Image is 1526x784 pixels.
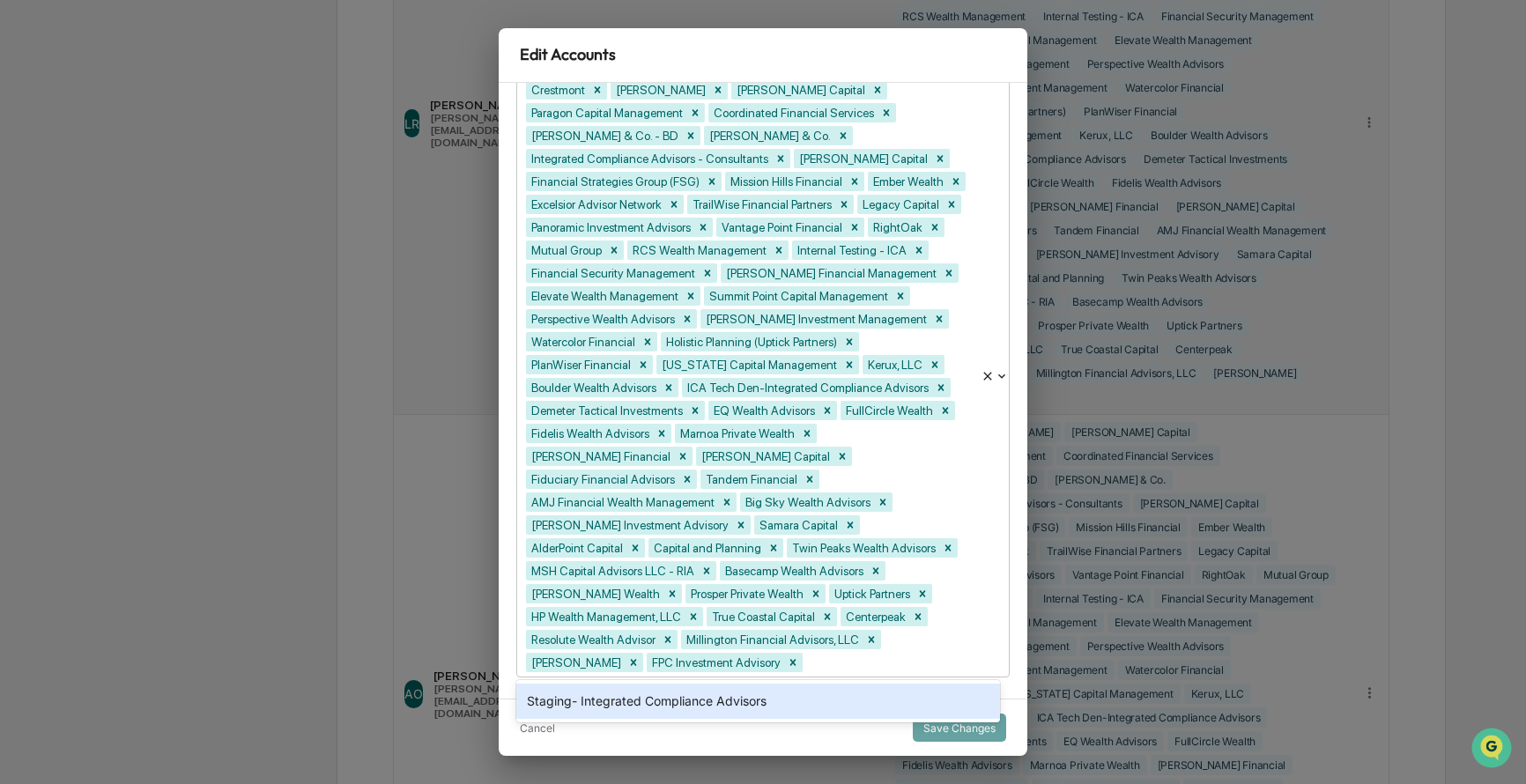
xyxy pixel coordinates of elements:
div: FPC Investment Advisory [647,653,783,672]
div: Ember Wealth [868,172,946,191]
a: Powered byPylon [124,298,213,312]
div: Remove Excelsior Advisor Network [664,195,684,214]
iframe: Open customer support [1470,726,1517,773]
div: [PERSON_NAME] Investment Management [700,309,930,329]
div: Millington Financial Advisors, LLC [681,630,862,649]
div: Remove HP Wealth Management, LLC [684,607,703,626]
img: 1746055101610-c473b297-6a78-478c-a979-82029cc54cd1 [18,135,49,166]
div: Demeter Tactical Investments [526,401,685,420]
div: Tandem Financial [700,470,800,489]
div: Remove PlanWiser Financial [633,355,653,374]
div: Remove Fineberg Financial Management [939,263,959,283]
div: Crestmont [526,80,588,100]
div: [PERSON_NAME] Financial [526,447,673,466]
div: Remove EQ Wealth Advisors [818,401,837,420]
div: Mutual Group [526,240,604,260]
div: Remove True Coastal Capital [818,607,837,626]
div: Remove Twin Peaks Wealth Advisors [938,538,958,558]
div: Fidelis Wealth Advisors [526,424,652,443]
div: Twin Peaks Wealth Advisors [787,538,938,558]
div: Remove Callahan Capital [833,447,852,466]
div: Internal Testing - ICA [792,240,909,260]
div: Remove Legacy Capital [942,195,961,214]
a: 🗄️Attestations [121,215,226,247]
div: Remove Basecamp Wealth Advisors [866,561,885,581]
div: Integrated Compliance Advisors - Consultants [526,149,771,168]
div: Prosper Private Wealth [685,584,806,603]
div: Remove AlderPoint Capital [626,538,645,558]
div: RCS Wealth Management [627,240,769,260]
span: Attestations [145,222,219,240]
div: Remove MSH Capital Advisors LLC - RIA [697,561,716,581]
div: Remove Ember Wealth [946,172,966,191]
div: 🗄️ [128,224,142,238]
div: Remove Financial Strategies Group (FSG) [702,172,722,191]
div: Remove Millington Financial Advisors, LLC [862,630,881,649]
div: Remove Capital and Planning [764,538,783,558]
div: Remove FPC Investment Advisory [783,653,803,672]
div: Remove Coordinated Financial Services [877,103,896,122]
div: Remove Cox Capital [930,149,950,168]
a: 🖐️Preclearance [11,215,121,247]
div: Remove Elevate Wealth Management [681,286,700,306]
div: Basecamp Wealth Advisors [720,561,866,581]
div: Remove Goodwin Investment Advisory [731,515,751,535]
div: Remove RCS Wealth Management [769,240,789,260]
div: Remove Tandem Financial [800,470,819,489]
div: Remove Morgan Rosel [624,653,643,672]
div: 🔎 [18,257,32,271]
div: Remove Rik Saylor Financial [673,447,693,466]
div: [PERSON_NAME] Wealth [526,584,663,603]
div: Remove Truman Wealth [663,584,682,603]
div: [PERSON_NAME] [526,653,624,672]
div: Legacy Capital [857,195,942,214]
div: Remove Crestmont [588,80,607,100]
div: Remove Kerux, LLC [925,355,944,374]
div: Remove Integrated Compliance Advisors - Consultants [771,149,790,168]
div: Remove AMJ Financial Wealth Management [717,492,737,512]
div: [PERSON_NAME] Investment Advisory [526,515,731,535]
div: Remove ICA Tech Den-Integrated Compliance Advisors [931,378,951,397]
div: Perspective Wealth Advisors [526,309,678,329]
div: TrailWise Financial Partners [687,195,834,214]
div: Remove Fiduciary Financial Advisors [678,470,697,489]
div: FullCircle Wealth [841,401,936,420]
span: Pylon [175,299,213,312]
div: Staging- Integrated Compliance Advisors [516,684,1000,719]
div: Remove RightOak [925,218,944,237]
div: Remove Centerpeak [908,607,928,626]
span: Preclearance [35,222,114,240]
button: Save Changes [913,714,1006,742]
div: Remove J. Hagan Capital [868,80,887,100]
div: Remove Panoramic Investment Advisors [693,218,713,237]
div: Remove Paragon Capital Management [685,103,705,122]
div: Remove M.S. Howells & Co. - BD [681,126,700,145]
div: Remove FullCircle Wealth [936,401,955,420]
div: Remove M.S. Howells & Co. [833,126,853,145]
div: Coordinated Financial Services [708,103,877,122]
div: Remove Demeter Tactical Investments [685,401,705,420]
div: [PERSON_NAME] Capital [696,447,833,466]
div: Remove Boulder Wealth Advisors [659,378,678,397]
div: Remove Watercolor Financial [638,332,657,351]
div: Remove Uptick Partners [913,584,932,603]
div: Centerpeak [841,607,908,626]
div: Remove Internal Testing - ICA [909,240,929,260]
div: We're available if you need us! [60,152,223,166]
div: 🖐️ [18,224,32,238]
button: Start new chat [300,140,321,161]
div: Resolute Wealth Advisor [526,630,658,649]
div: Remove Financial Security Management [698,263,717,283]
div: Boulder Wealth Advisors [526,378,659,397]
div: Kerux, LLC [863,355,925,374]
div: [PERSON_NAME] Financial Management [721,263,939,283]
div: Mission Hills Financial [725,172,845,191]
div: EQ Wealth Advisors [708,401,818,420]
div: Marnoa Private Wealth [675,424,797,443]
div: Paragon Capital Management [526,103,685,122]
div: RightOak [868,218,925,237]
div: [PERSON_NAME] Capital [794,149,930,168]
div: Uptick Partners [829,584,913,603]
